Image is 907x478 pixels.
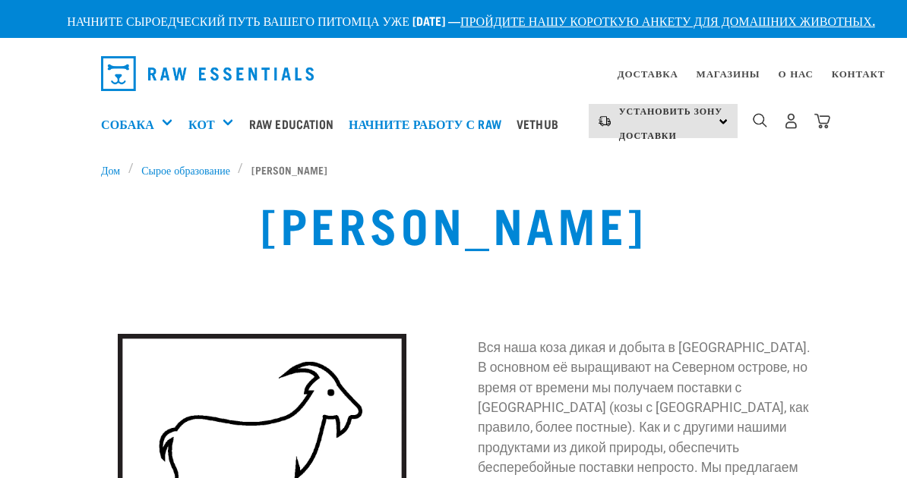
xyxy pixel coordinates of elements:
img: home-icon@2x.png [814,113,830,129]
font: Дом [101,167,120,172]
nav: панировочные сухари [101,162,806,178]
a: Начните работу с Raw [345,93,513,154]
font: Сырое образование [141,167,230,172]
font: Начните сыроедческий путь вашего питомца уже [DATE] — [67,17,460,24]
font: Начните работу с Raw [349,120,501,127]
font: Vethub [517,120,558,127]
a: Магазины [697,71,760,76]
a: Дом [101,162,128,178]
font: [PERSON_NAME] [261,210,646,236]
font: Кот [188,120,215,127]
a: Собака [101,115,154,133]
a: пройдите нашу короткую анкету для домашних животных. [460,17,875,24]
a: Сырое образование [134,162,239,178]
font: Установить зону доставки [619,108,722,137]
a: Контакт [832,71,885,76]
img: van-moving.png [598,115,612,128]
a: Vethub [513,93,570,154]
font: Raw Education [249,120,333,127]
img: Логотип Raw Essentials [101,56,314,91]
a: Raw Education [245,93,345,154]
a: Доставка [618,71,678,76]
a: Кот [188,115,215,133]
img: home-icon-1@2x.png [753,113,767,127]
img: user.png [783,113,799,129]
a: О нас [778,71,813,76]
font: Собака [101,120,154,127]
nav: раскрывающаяся навигация [89,50,818,97]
